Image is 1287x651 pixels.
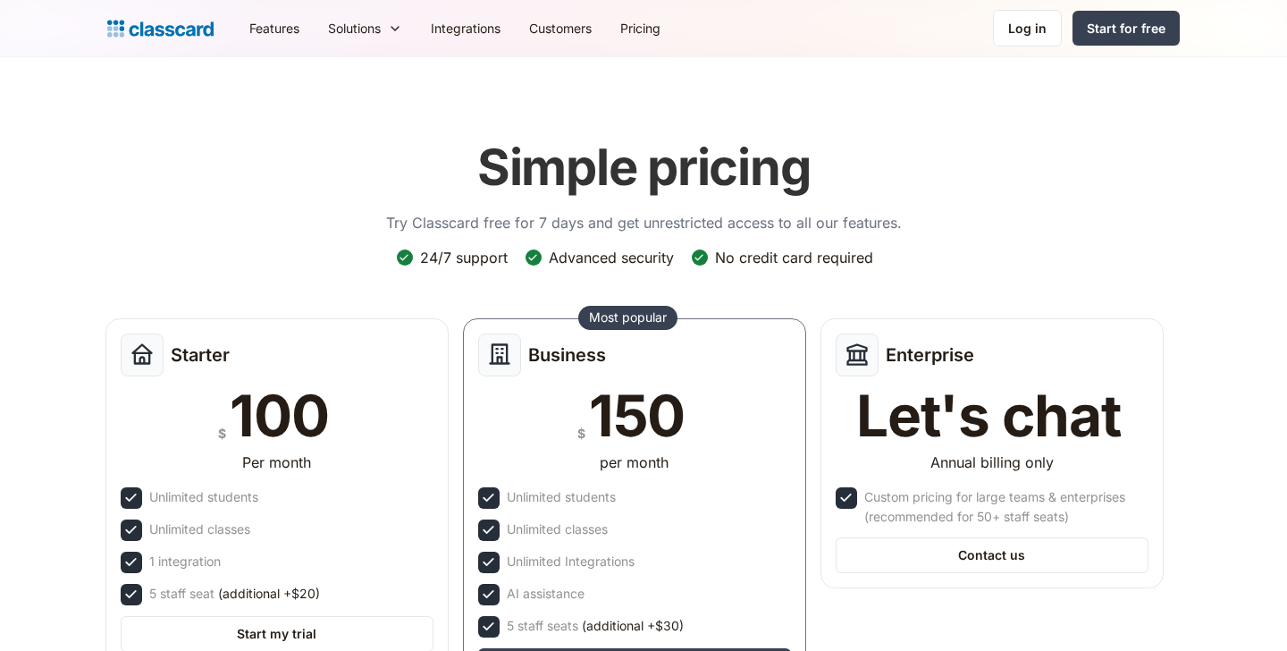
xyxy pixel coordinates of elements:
[507,552,635,571] div: Unlimited Integrations
[171,344,230,366] h2: Starter
[886,344,974,366] h2: Enterprise
[930,452,1054,473] div: Annual billing only
[836,537,1148,573] a: Contact us
[507,584,585,604] div: AI assistance
[1008,19,1047,38] div: Log in
[149,584,320,604] div: 5 staff seat
[149,552,221,571] div: 1 integration
[1087,19,1165,38] div: Start for free
[600,452,669,473] div: per month
[549,248,674,267] div: Advanced security
[218,422,226,444] div: $
[328,19,381,38] div: Solutions
[1072,11,1180,46] a: Start for free
[507,520,608,539] div: Unlimited classes
[577,422,585,444] div: $
[107,16,214,41] a: home
[507,616,684,636] div: 5 staff seats
[230,387,328,444] div: 100
[856,387,1121,444] div: Let's chat
[477,138,811,198] h1: Simple pricing
[416,8,515,48] a: Integrations
[218,584,320,604] span: (additional +$20)
[528,344,606,366] h2: Business
[715,248,873,267] div: No credit card required
[589,309,667,326] div: Most popular
[386,212,902,233] p: Try Classcard free for 7 days and get unrestricted access to all our features.
[582,616,684,636] span: (additional +$30)
[515,8,606,48] a: Customers
[314,8,416,48] div: Solutions
[235,8,314,48] a: Features
[242,452,311,473] div: Per month
[589,387,685,444] div: 150
[420,248,508,267] div: 24/7 support
[993,10,1062,46] a: Log in
[149,487,258,507] div: Unlimited students
[606,8,675,48] a: Pricing
[864,487,1145,527] div: Custom pricing for large teams & enterprises (recommended for 50+ staff seats)
[149,520,250,539] div: Unlimited classes
[507,487,616,507] div: Unlimited students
